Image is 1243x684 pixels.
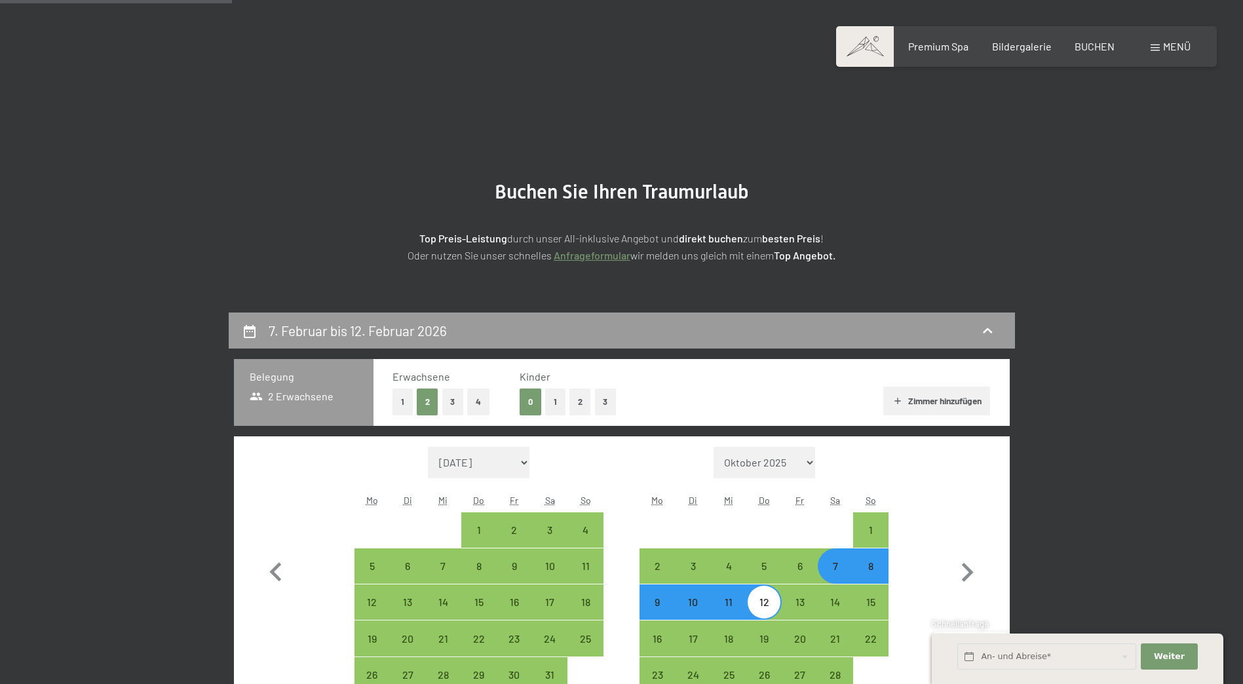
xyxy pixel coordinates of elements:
abbr: Montag [651,495,663,506]
div: Tue Feb 10 2026 [676,584,711,620]
div: 21 [427,634,459,666]
div: Anreise möglich [746,620,782,656]
div: 22 [463,634,495,666]
div: 23 [498,634,531,666]
div: 25 [569,634,602,666]
button: 2 [569,389,591,415]
div: Thu Feb 05 2026 [746,548,782,584]
div: Thu Jan 08 2026 [461,548,497,584]
abbr: Dienstag [689,495,697,506]
button: 4 [467,389,489,415]
div: Anreise möglich [746,584,782,620]
div: 20 [783,634,816,666]
button: 2 [417,389,438,415]
div: Anreise möglich [354,548,390,584]
div: 8 [463,561,495,594]
div: 5 [356,561,389,594]
abbr: Mittwoch [724,495,733,506]
div: Sat Feb 14 2026 [818,584,853,620]
div: Fri Feb 20 2026 [782,620,817,656]
div: 13 [783,597,816,630]
div: Fri Jan 02 2026 [497,512,532,548]
div: Thu Feb 12 2026 [746,584,782,620]
div: Anreise möglich [497,548,532,584]
div: Anreise möglich [425,584,461,620]
div: Anreise möglich [354,584,390,620]
div: Thu Jan 15 2026 [461,584,497,620]
div: 10 [533,561,566,594]
a: Bildergalerie [992,40,1052,52]
a: Anfrageformular [554,249,630,261]
div: 21 [819,634,852,666]
div: 17 [677,634,710,666]
div: Anreise möglich [425,620,461,656]
div: Anreise möglich [532,620,567,656]
div: Anreise möglich [461,548,497,584]
div: Anreise möglich [567,584,603,620]
div: Anreise möglich [782,584,817,620]
abbr: Freitag [795,495,804,506]
div: Anreise möglich [640,584,675,620]
div: Anreise möglich [532,584,567,620]
div: Sat Jan 10 2026 [532,548,567,584]
div: Sun Feb 15 2026 [853,584,889,620]
div: 4 [712,561,745,594]
div: Anreise möglich [461,620,497,656]
div: Mon Jan 19 2026 [354,620,390,656]
div: 18 [712,634,745,666]
div: Anreise möglich [567,620,603,656]
h3: Belegung [250,370,358,384]
div: Sun Jan 11 2026 [567,548,603,584]
div: Mon Jan 12 2026 [354,584,390,620]
div: Fri Jan 09 2026 [497,548,532,584]
abbr: Donnerstag [759,495,770,506]
button: 0 [520,389,541,415]
div: Anreise möglich [711,620,746,656]
div: Wed Jan 14 2026 [425,584,461,620]
div: 1 [854,525,887,558]
div: 13 [391,597,424,630]
button: Weiter [1141,643,1197,670]
span: Schnellanfrage [932,618,989,629]
button: Zimmer hinzufügen [883,387,990,415]
div: Mon Feb 09 2026 [640,584,675,620]
div: Anreise möglich [853,620,889,656]
div: Anreise möglich [853,548,889,584]
div: Anreise möglich [676,548,711,584]
div: Anreise möglich [390,584,425,620]
div: 7 [819,561,852,594]
div: Anreise möglich [818,548,853,584]
div: Anreise möglich [567,512,603,548]
div: 12 [748,597,780,630]
div: 2 [641,561,674,594]
div: 11 [569,561,602,594]
span: Erwachsene [392,370,450,383]
div: 5 [748,561,780,594]
div: Anreise möglich [782,620,817,656]
div: 24 [533,634,566,666]
strong: besten Preis [762,232,820,244]
strong: Top Angebot. [774,249,835,261]
div: Thu Jan 22 2026 [461,620,497,656]
abbr: Samstag [545,495,555,506]
button: 3 [595,389,617,415]
div: 2 [498,525,531,558]
a: BUCHEN [1075,40,1115,52]
div: 7 [427,561,459,594]
div: Mon Feb 02 2026 [640,548,675,584]
span: Weiter [1154,651,1185,662]
div: Sun Jan 18 2026 [567,584,603,620]
div: Anreise möglich [390,620,425,656]
div: Anreise möglich [497,512,532,548]
div: Anreise möglich [818,584,853,620]
div: Wed Feb 11 2026 [711,584,746,620]
abbr: Mittwoch [438,495,448,506]
div: Anreise möglich [711,584,746,620]
div: 18 [569,597,602,630]
div: Fri Feb 06 2026 [782,548,817,584]
div: Tue Jan 06 2026 [390,548,425,584]
span: Menü [1163,40,1191,52]
div: Sat Feb 07 2026 [818,548,853,584]
div: Wed Jan 07 2026 [425,548,461,584]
